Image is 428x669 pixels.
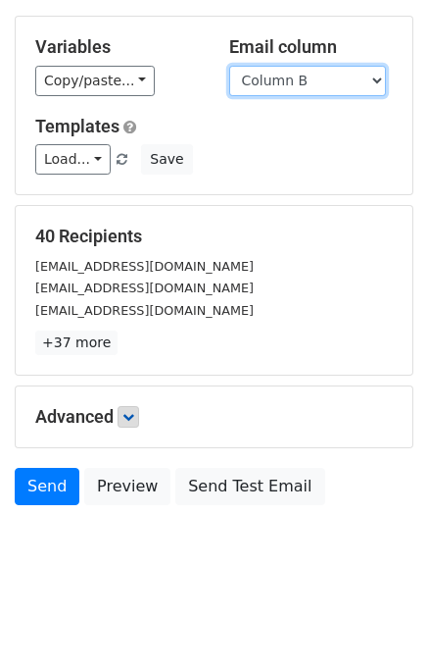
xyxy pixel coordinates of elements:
small: [EMAIL_ADDRESS][DOMAIN_NAME] [35,281,254,295]
button: Save [141,144,192,175]
a: Copy/paste... [35,66,155,96]
h5: Variables [35,36,200,58]
small: [EMAIL_ADDRESS][DOMAIN_NAME] [35,303,254,318]
h5: Email column [229,36,394,58]
a: Send [15,468,79,505]
a: +37 more [35,331,118,355]
iframe: Chat Widget [330,575,428,669]
small: [EMAIL_ADDRESS][DOMAIN_NAME] [35,259,254,274]
a: Load... [35,144,111,175]
a: Send Test Email [175,468,324,505]
a: Preview [84,468,170,505]
h5: 40 Recipients [35,226,393,247]
h5: Advanced [35,406,393,428]
a: Templates [35,116,119,136]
